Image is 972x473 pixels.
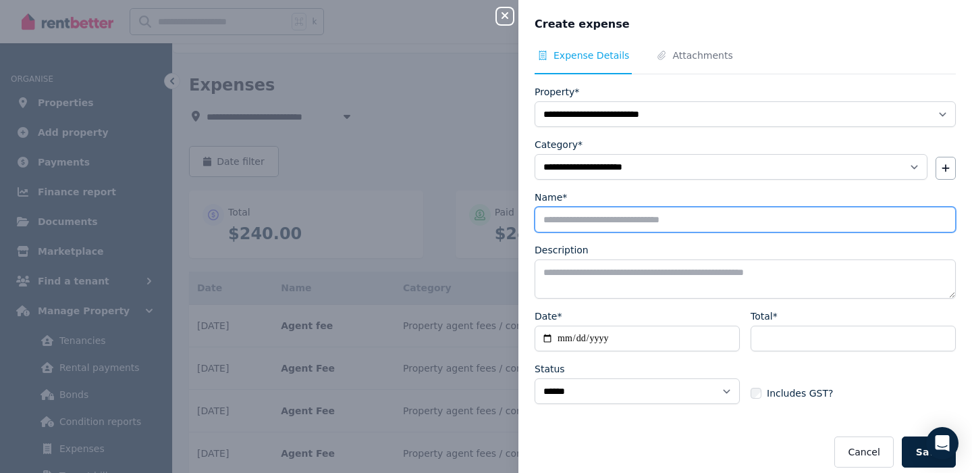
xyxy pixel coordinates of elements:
span: Expense Details [553,49,629,62]
span: Create expense [535,16,630,32]
span: Attachments [672,49,732,62]
span: Includes GST? [767,387,833,400]
button: Save [902,437,956,468]
label: Status [535,362,565,376]
label: Description [535,243,589,257]
label: Name* [535,191,567,204]
button: Cancel [834,437,893,468]
label: Total* [751,309,778,323]
label: Date* [535,309,562,323]
nav: Tabs [535,49,956,74]
div: Open Intercom Messenger [926,427,959,459]
input: Includes GST? [751,388,761,399]
label: Category* [535,138,583,151]
label: Property* [535,85,579,99]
